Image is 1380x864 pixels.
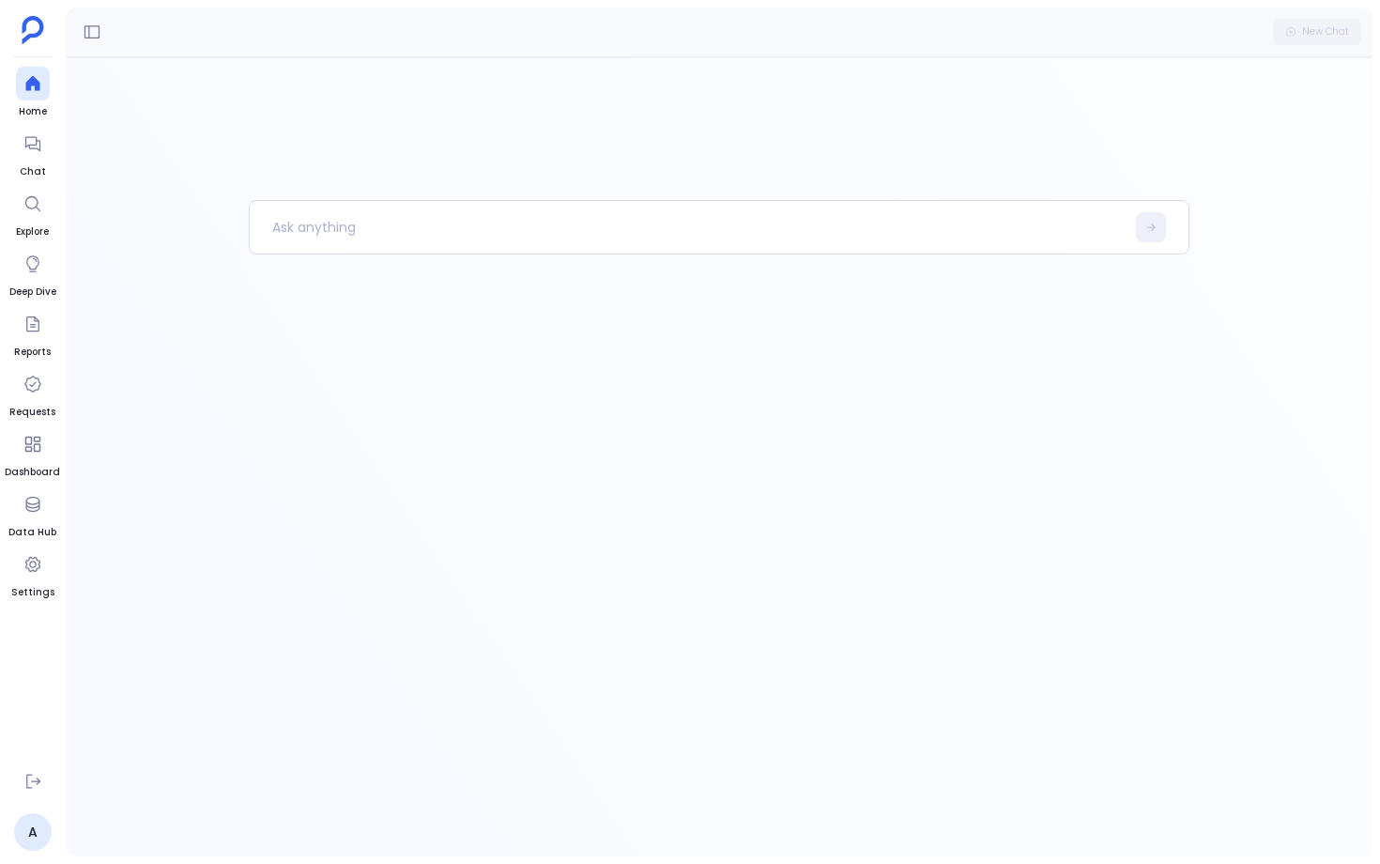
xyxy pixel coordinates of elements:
[9,247,56,300] a: Deep Dive
[5,465,60,480] span: Dashboard
[8,525,56,540] span: Data Hub
[16,127,50,179] a: Chat
[14,307,51,360] a: Reports
[9,367,55,420] a: Requests
[14,813,52,851] a: A
[9,405,55,420] span: Requests
[11,585,54,600] span: Settings
[11,548,54,600] a: Settings
[16,187,50,239] a: Explore
[8,487,56,540] a: Data Hub
[14,345,51,360] span: Reports
[22,16,44,44] img: petavue logo
[16,164,50,179] span: Chat
[16,224,50,239] span: Explore
[9,285,56,300] span: Deep Dive
[16,104,50,119] span: Home
[16,67,50,119] a: Home
[5,427,60,480] a: Dashboard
